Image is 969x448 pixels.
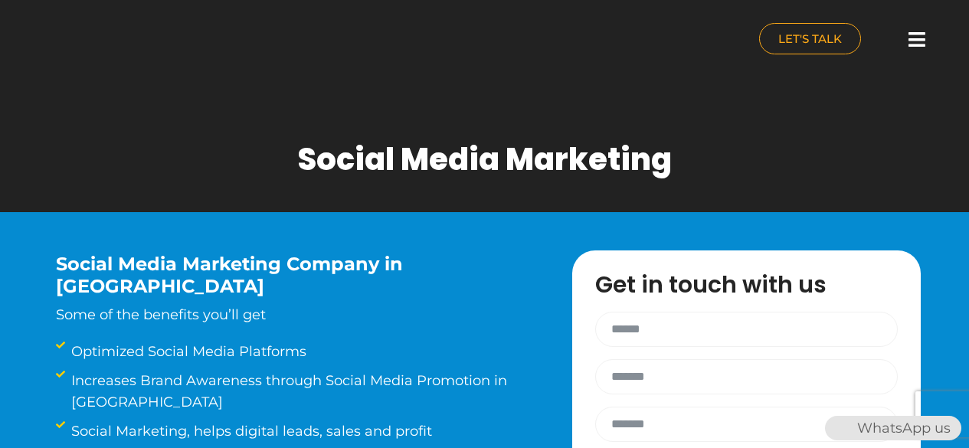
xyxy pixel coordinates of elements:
[827,416,851,440] img: WhatsApp
[825,420,961,437] a: WhatsAppWhatsApp us
[67,420,432,442] span: Social Marketing, helps digital leads, sales and profit
[825,416,961,440] div: WhatsApp us
[8,8,477,74] a: nuance-qatar_logo
[67,370,565,413] span: Increases Brand Awareness through Social Media Promotion in [GEOGRAPHIC_DATA]
[778,33,842,44] span: LET'S TALK
[56,253,526,325] div: Some of the benefits you’ll get
[56,253,526,298] h3: Social Media Marketing Company in [GEOGRAPHIC_DATA]
[595,273,913,296] h3: Get in touch with us
[759,23,861,54] a: LET'S TALK
[67,341,306,362] span: Optimized Social Media Platforms
[8,8,136,74] img: nuance-qatar_logo
[297,141,672,178] h1: Social Media Marketing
